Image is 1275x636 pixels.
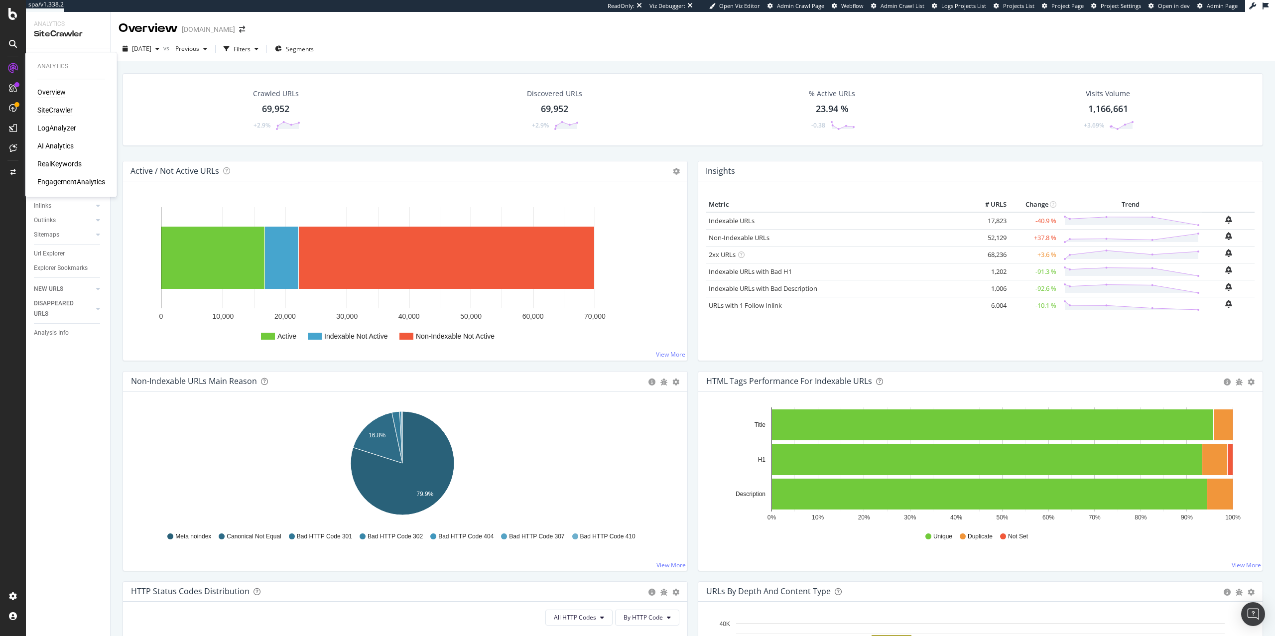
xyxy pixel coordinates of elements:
div: circle-info [648,379,655,385]
text: Active [277,332,296,340]
div: bell-plus [1225,283,1232,291]
td: 52,129 [969,229,1009,246]
th: Trend [1059,197,1202,212]
div: Outlinks [34,215,56,226]
a: Indexable URLs with Bad Description [709,284,817,293]
a: EngagementAnalytics [37,177,105,187]
a: Open in dev [1148,2,1190,10]
div: Discovered URLs [527,89,582,99]
td: 17,823 [969,212,1009,230]
text: Non-Indexable Not Active [416,332,495,340]
a: Non-Indexable URLs [709,233,769,242]
div: bell-plus [1225,216,1232,224]
div: SiteCrawler [34,28,102,40]
text: 0 [159,312,163,320]
div: Url Explorer [34,249,65,259]
span: By HTTP Code [624,613,663,622]
a: Admin Crawl List [871,2,924,10]
div: Crawled URLs [253,89,299,99]
div: 23.94 % [816,103,849,116]
a: Outlinks [34,215,93,226]
button: [DATE] [119,41,163,57]
h4: Active / Not Active URLs [130,164,219,178]
text: 30% [904,514,916,521]
a: Admin Page [1197,2,1238,10]
td: 1,202 [969,263,1009,280]
div: bell-plus [1225,249,1232,257]
td: 6,004 [969,297,1009,314]
div: A chart. [131,197,674,353]
span: vs [163,44,171,52]
div: bug [660,589,667,596]
div: bell-plus [1225,300,1232,308]
a: DISAPPEARED URLS [34,298,93,319]
div: Analytics [37,62,105,71]
th: Change [1009,197,1059,212]
div: Open Intercom Messenger [1241,602,1265,626]
text: 90% [1181,514,1193,521]
span: All HTTP Codes [554,613,596,622]
div: Overview [119,20,178,37]
div: bug [1236,589,1243,596]
div: gear [1248,589,1255,596]
span: Not Set [1008,532,1028,541]
a: Webflow [832,2,864,10]
button: Filters [220,41,262,57]
a: URLs with 1 Follow Inlink [709,301,782,310]
div: -0.38 [811,121,825,129]
a: RealKeywords [37,159,82,169]
span: Meta noindex [175,532,211,541]
text: Indexable Not Active [324,332,388,340]
div: Visits Volume [1086,89,1130,99]
a: Url Explorer [34,249,103,259]
span: Project Settings [1101,2,1141,9]
div: circle-info [1224,379,1231,385]
span: 2025 Oct. 7th [132,44,151,53]
span: Bad HTTP Code 301 [297,532,352,541]
a: Inlinks [34,201,93,211]
a: View More [1232,561,1261,569]
span: Project Page [1051,2,1084,9]
a: Sitemaps [34,230,93,240]
span: Previous [171,44,199,53]
div: [DOMAIN_NAME] [182,24,235,34]
div: 69,952 [262,103,289,116]
a: SiteCrawler [37,105,73,115]
a: Indexable URLs with Bad H1 [709,267,792,276]
span: Open Viz Editor [719,2,760,9]
svg: A chart. [706,407,1249,523]
text: 40% [950,514,962,521]
a: Project Page [1042,2,1084,10]
text: Title [755,421,766,428]
div: Non-Indexable URLs Main Reason [131,376,257,386]
div: Overview [37,87,66,97]
text: 60,000 [522,312,544,320]
span: Bad HTTP Code 307 [509,532,564,541]
a: NEW URLS [34,284,93,294]
span: Bad HTTP Code 404 [438,532,494,541]
text: 10% [812,514,824,521]
td: -92.6 % [1009,280,1059,297]
text: 60% [1042,514,1054,521]
a: Open Viz Editor [709,2,760,10]
div: Analytics [34,20,102,28]
div: gear [1248,379,1255,385]
span: Webflow [841,2,864,9]
div: Analysis Info [34,328,69,338]
span: Admin Crawl List [881,2,924,9]
text: 40K [720,621,730,628]
span: Canonical Not Equal [227,532,281,541]
text: 20% [858,514,870,521]
span: Admin Crawl Page [777,2,824,9]
a: Project Settings [1091,2,1141,10]
a: Analysis Info [34,328,103,338]
text: 100% [1225,514,1241,521]
div: Inlinks [34,201,51,211]
a: Explorer Bookmarks [34,263,103,273]
div: Filters [234,45,251,53]
div: HTTP Status Codes Distribution [131,586,250,596]
button: Previous [171,41,211,57]
span: Admin Page [1207,2,1238,9]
